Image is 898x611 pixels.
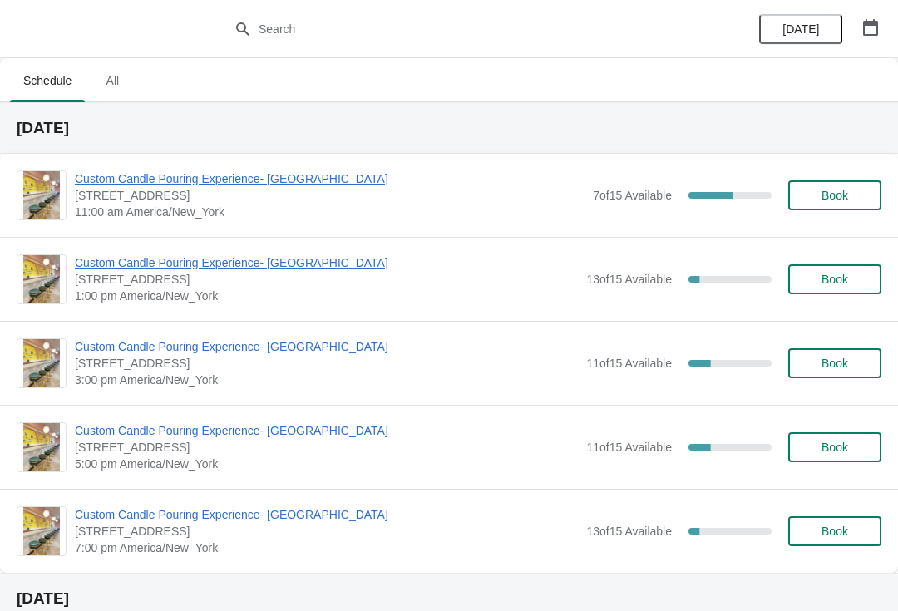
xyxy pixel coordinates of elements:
[822,189,848,202] span: Book
[75,523,578,540] span: [STREET_ADDRESS]
[788,348,881,378] button: Book
[822,273,848,286] span: Book
[782,22,819,36] span: [DATE]
[75,187,585,204] span: [STREET_ADDRESS]
[75,540,578,556] span: 7:00 pm America/New_York
[75,288,578,304] span: 1:00 pm America/New_York
[75,506,578,523] span: Custom Candle Pouring Experience- [GEOGRAPHIC_DATA]
[75,372,578,388] span: 3:00 pm America/New_York
[788,516,881,546] button: Book
[788,432,881,462] button: Book
[23,423,60,471] img: Custom Candle Pouring Experience- Delray Beach | 415 East Atlantic Avenue, Delray Beach, FL, USA ...
[75,204,585,220] span: 11:00 am America/New_York
[23,339,60,387] img: Custom Candle Pouring Experience- Delray Beach | 415 East Atlantic Avenue, Delray Beach, FL, USA ...
[759,14,842,44] button: [DATE]
[75,254,578,271] span: Custom Candle Pouring Experience- [GEOGRAPHIC_DATA]
[75,355,578,372] span: [STREET_ADDRESS]
[23,507,60,555] img: Custom Candle Pouring Experience- Delray Beach | 415 East Atlantic Avenue, Delray Beach, FL, USA ...
[586,525,672,538] span: 13 of 15 Available
[17,120,881,136] h2: [DATE]
[822,525,848,538] span: Book
[75,338,578,355] span: Custom Candle Pouring Experience- [GEOGRAPHIC_DATA]
[17,590,881,607] h2: [DATE]
[75,170,585,187] span: Custom Candle Pouring Experience- [GEOGRAPHIC_DATA]
[788,264,881,294] button: Book
[788,180,881,210] button: Book
[586,441,672,454] span: 11 of 15 Available
[822,357,848,370] span: Book
[75,422,578,439] span: Custom Candle Pouring Experience- [GEOGRAPHIC_DATA]
[23,171,60,219] img: Custom Candle Pouring Experience- Delray Beach | 415 East Atlantic Avenue, Delray Beach, FL, USA ...
[586,357,672,370] span: 11 of 15 Available
[593,189,672,202] span: 7 of 15 Available
[586,273,672,286] span: 13 of 15 Available
[258,14,673,44] input: Search
[91,66,133,96] span: All
[75,271,578,288] span: [STREET_ADDRESS]
[75,456,578,472] span: 5:00 pm America/New_York
[10,66,85,96] span: Schedule
[75,439,578,456] span: [STREET_ADDRESS]
[822,441,848,454] span: Book
[23,255,60,303] img: Custom Candle Pouring Experience- Delray Beach | 415 East Atlantic Avenue, Delray Beach, FL, USA ...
